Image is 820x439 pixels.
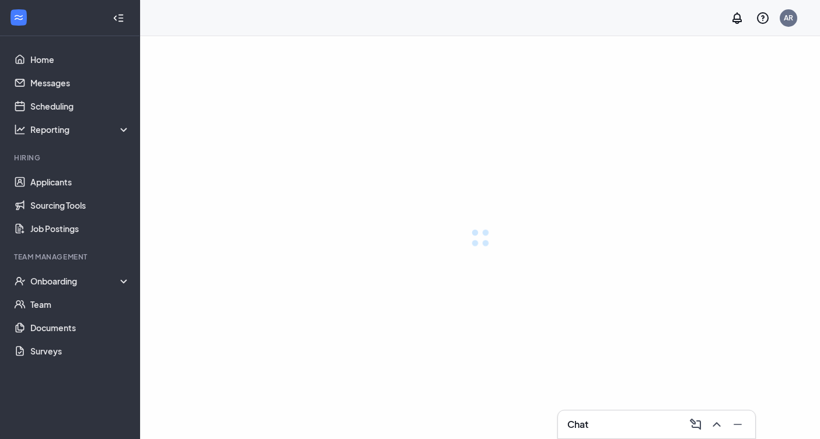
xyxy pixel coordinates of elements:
button: ChevronUp [706,415,725,434]
a: Applicants [30,170,130,194]
button: Minimize [727,415,746,434]
svg: Minimize [731,417,745,431]
button: ComposeMessage [685,415,704,434]
svg: WorkstreamLogo [13,12,25,23]
svg: UserCheck [14,275,26,287]
a: Team [30,293,130,316]
svg: ComposeMessage [689,417,703,431]
a: Sourcing Tools [30,194,130,217]
svg: Analysis [14,124,26,135]
div: AR [784,13,793,23]
div: Hiring [14,153,128,163]
a: Home [30,48,130,71]
a: Job Postings [30,217,130,240]
div: Team Management [14,252,128,262]
div: Reporting [30,124,131,135]
div: Onboarding [30,275,131,287]
svg: QuestionInfo [756,11,770,25]
a: Surveys [30,339,130,363]
svg: ChevronUp [710,417,724,431]
svg: Collapse [113,12,124,24]
a: Scheduling [30,94,130,118]
h3: Chat [567,418,588,431]
a: Documents [30,316,130,339]
a: Messages [30,71,130,94]
svg: Notifications [730,11,744,25]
